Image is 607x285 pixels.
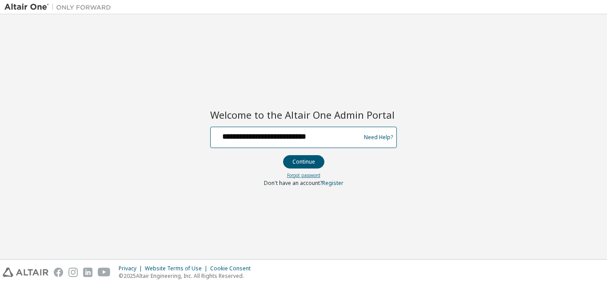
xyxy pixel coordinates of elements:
[210,108,397,121] h2: Welcome to the Altair One Admin Portal
[119,272,256,280] p: © 2025 Altair Engineering, Inc. All Rights Reserved.
[283,155,324,169] button: Continue
[210,265,256,272] div: Cookie Consent
[287,172,320,178] a: Forgot password
[119,265,145,272] div: Privacy
[54,268,63,277] img: facebook.svg
[264,179,322,187] span: Don't have an account?
[145,265,210,272] div: Website Terms of Use
[68,268,78,277] img: instagram.svg
[322,179,343,187] a: Register
[4,3,116,12] img: Altair One
[3,268,48,277] img: altair_logo.svg
[83,268,92,277] img: linkedin.svg
[98,268,111,277] img: youtube.svg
